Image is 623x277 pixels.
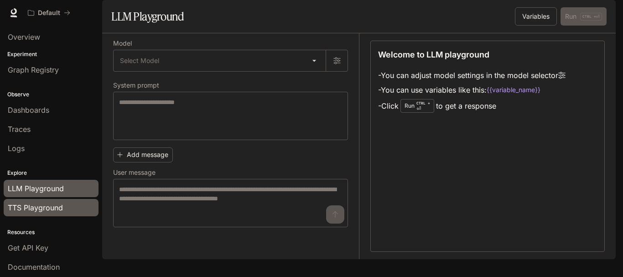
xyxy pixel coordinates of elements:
button: Variables [515,7,557,26]
p: Welcome to LLM playground [378,48,489,61]
li: - You can adjust model settings in the model selector [378,68,566,83]
button: All workspaces [24,4,74,22]
code: {{variable_name}} [487,85,540,94]
p: Model [113,40,132,47]
h1: LLM Playground [111,7,184,26]
p: ⏎ [416,100,430,111]
div: Select Model [114,50,326,71]
div: Run [400,99,434,113]
p: CTRL + [416,100,430,106]
button: Add message [113,147,173,162]
p: Default [38,9,60,17]
li: - You can use variables like this: [378,83,566,97]
p: User message [113,169,156,176]
p: System prompt [113,82,159,89]
span: Select Model [120,56,159,65]
li: - Click to get a response [378,97,566,115]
